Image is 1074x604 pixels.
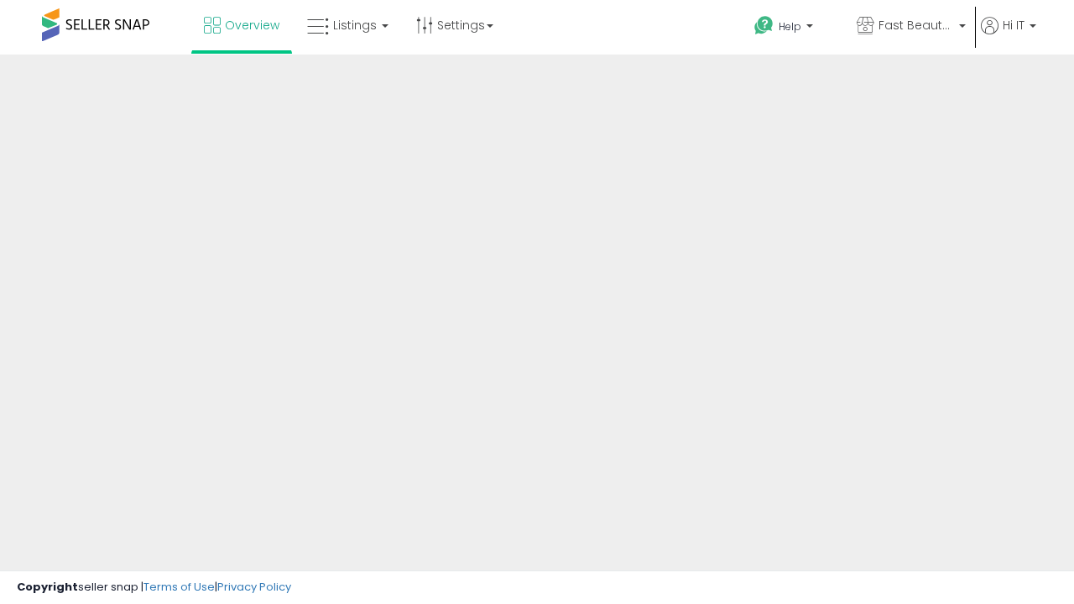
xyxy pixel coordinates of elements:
[17,580,291,596] div: seller snap | |
[878,17,954,34] span: Fast Beauty ([GEOGRAPHIC_DATA])
[143,579,215,595] a: Terms of Use
[217,579,291,595] a: Privacy Policy
[753,15,774,36] i: Get Help
[1003,17,1024,34] span: Hi IT
[779,19,801,34] span: Help
[981,17,1036,55] a: Hi IT
[741,3,842,55] a: Help
[333,17,377,34] span: Listings
[225,17,279,34] span: Overview
[17,579,78,595] strong: Copyright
